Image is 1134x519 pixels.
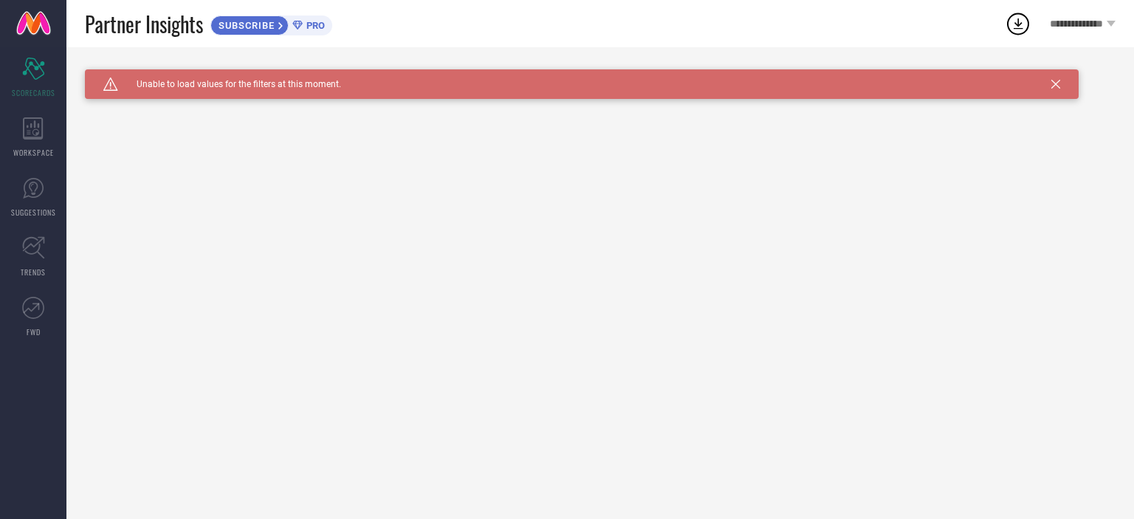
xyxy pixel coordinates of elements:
span: Unable to load values for the filters at this moment. [118,79,341,89]
span: SUGGESTIONS [11,207,56,218]
span: SCORECARDS [12,87,55,98]
span: FWD [27,326,41,337]
div: Unable to load filters at this moment. Please try later. [85,69,1116,81]
span: SUBSCRIBE [211,20,278,31]
a: SUBSCRIBEPRO [210,12,332,35]
span: TRENDS [21,267,46,278]
span: WORKSPACE [13,147,54,158]
span: Partner Insights [85,9,203,39]
div: Open download list [1005,10,1031,37]
span: PRO [303,20,325,31]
